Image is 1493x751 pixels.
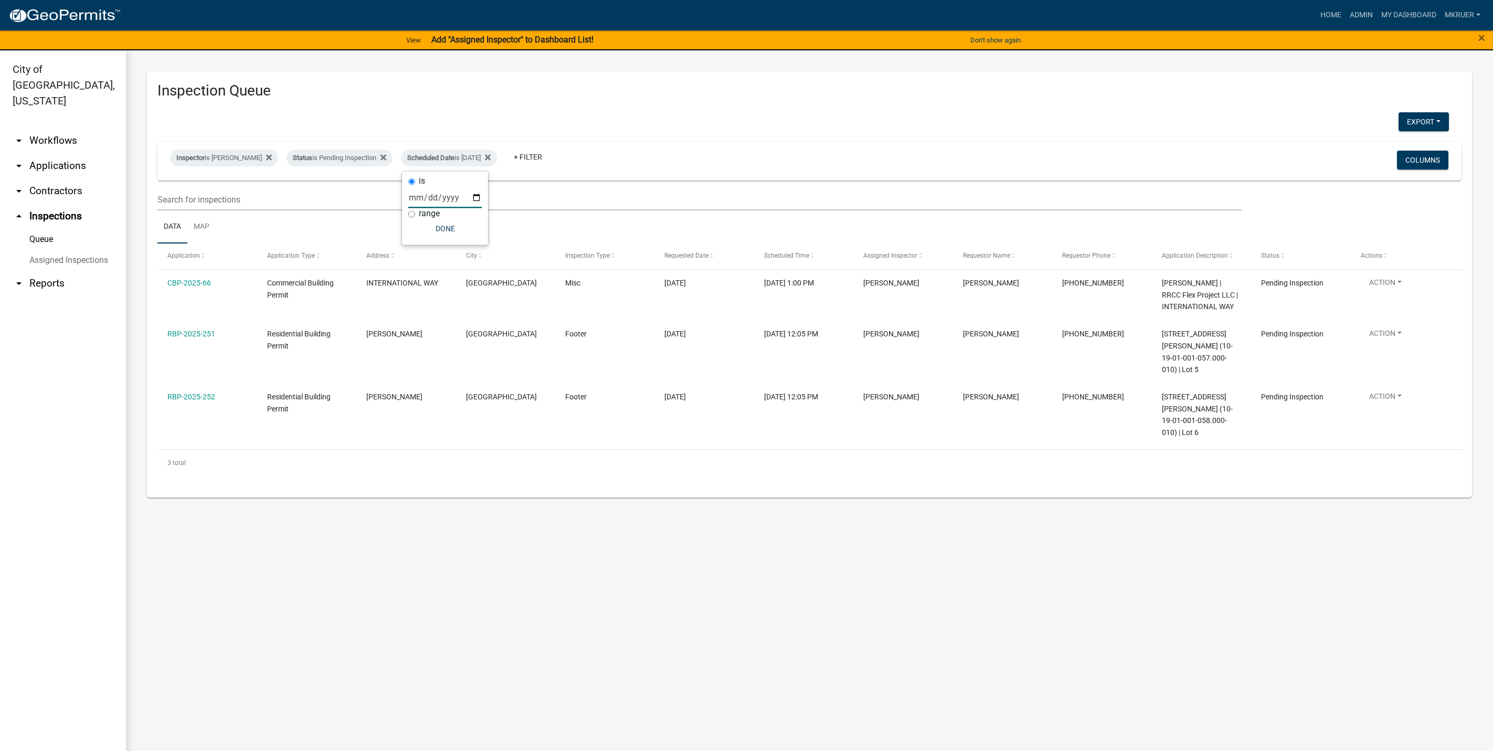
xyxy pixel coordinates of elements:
[764,391,843,403] div: [DATE] 12:05 PM
[287,150,393,166] div: is Pending Inspection
[466,393,537,401] span: JEFFERSONVILLE
[1399,112,1449,131] button: Export
[13,210,25,223] i: arrow_drop_up
[157,82,1462,100] h3: Inspection Queue
[1478,30,1485,45] span: ×
[664,279,686,287] span: 08/15/2025
[167,393,215,401] a: RBP-2025-252
[157,210,187,244] a: Data
[13,160,25,172] i: arrow_drop_down
[170,150,278,166] div: is [PERSON_NAME]
[664,393,686,401] span: 08/15/2025
[1251,244,1350,269] datatable-header-cell: Status
[157,244,257,269] datatable-header-cell: Application
[664,330,686,338] span: 08/15/2025
[1261,279,1323,287] span: Pending Inspection
[431,35,594,45] strong: Add "Assigned Inspector" to Dashboard List!
[505,147,550,166] a: + Filter
[1162,252,1228,259] span: Application Description
[963,330,1019,338] span: SARAH
[1316,5,1346,25] a: Home
[1162,279,1238,311] span: Robert Libs | RRCC Flex Project LLC | INTERNATIONAL WAY
[963,393,1019,401] span: SARAH
[408,219,482,238] button: Done
[466,330,537,338] span: JEFFERSONVILLE
[157,450,1462,476] div: 3 total
[966,31,1025,49] button: Don't show again
[1441,5,1485,25] a: mkruer
[863,393,919,401] span: Mike Kruer
[853,244,952,269] datatable-header-cell: Assigned Inspector
[1377,5,1441,25] a: My Dashboard
[963,279,1019,287] span: ERIC
[863,279,919,287] span: Mike Kruer
[1361,252,1382,259] span: Actions
[953,244,1052,269] datatable-header-cell: Requestor Name
[167,252,200,259] span: Application
[1261,393,1323,401] span: Pending Inspection
[1052,244,1151,269] datatable-header-cell: Requestor Phone
[565,330,587,338] span: Footer
[1346,5,1377,25] a: Admin
[764,277,843,289] div: [DATE] 1:00 PM
[267,393,331,413] span: Residential Building Permit
[13,134,25,147] i: arrow_drop_down
[565,393,587,401] span: Footer
[764,252,809,259] span: Scheduled Time
[402,31,425,49] a: View
[1062,279,1124,287] span: 502-817-2779
[1361,328,1410,343] button: Action
[366,252,389,259] span: Address
[1162,330,1233,374] span: 1234 Elizabeth Lane, Jeffersonville, IN 47130 (10-19-01-001-057.000-010) | Lot 5
[565,279,580,287] span: Misc
[267,330,331,350] span: Residential Building Permit
[167,279,211,287] a: CBP-2025-66
[1350,244,1449,269] datatable-header-cell: Actions
[1062,252,1110,259] span: Requestor Phone
[1261,330,1323,338] span: Pending Inspection
[754,244,853,269] datatable-header-cell: Scheduled Time
[187,210,216,244] a: Map
[267,252,315,259] span: Application Type
[1397,151,1448,170] button: Columns
[1062,393,1124,401] span: 812-725-0118
[963,252,1010,259] span: Requestor Name
[407,154,454,162] span: Scheduled Date
[456,244,555,269] datatable-header-cell: City
[863,330,919,338] span: Mike Kruer
[13,277,25,290] i: arrow_drop_down
[664,252,708,259] span: Requested Date
[565,252,610,259] span: Inspection Type
[863,252,917,259] span: Assigned Inspector
[1152,244,1251,269] datatable-header-cell: Application Description
[654,244,754,269] datatable-header-cell: Requested Date
[1062,330,1124,338] span: 812-725-0118
[401,150,497,166] div: is [DATE]
[176,154,205,162] span: Inspector
[764,328,843,340] div: [DATE] 12:05 PM
[466,252,477,259] span: City
[167,330,215,338] a: RBP-2025-251
[1261,252,1279,259] span: Status
[366,279,438,287] span: INTERNATIONAL WAY
[157,189,1242,210] input: Search for inspections
[257,244,356,269] datatable-header-cell: Application Type
[366,393,422,401] span: ELIZABETH LANE
[267,279,334,299] span: Commercial Building Permit
[1478,31,1485,44] button: Close
[555,244,654,269] datatable-header-cell: Inspection Type
[1361,391,1410,406] button: Action
[419,209,440,218] label: range
[13,185,25,197] i: arrow_drop_down
[293,154,312,162] span: Status
[356,244,456,269] datatable-header-cell: Address
[419,177,425,185] label: is
[366,330,422,338] span: ELIZABETH LANE
[1162,393,1233,437] span: 1236 Elizabeth Lane, Jeffersonville, IN 47130 (10-19-01-001-058.000-010) | Lot 6
[466,279,537,287] span: JEFFERSONVILLE
[1361,277,1410,292] button: Action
